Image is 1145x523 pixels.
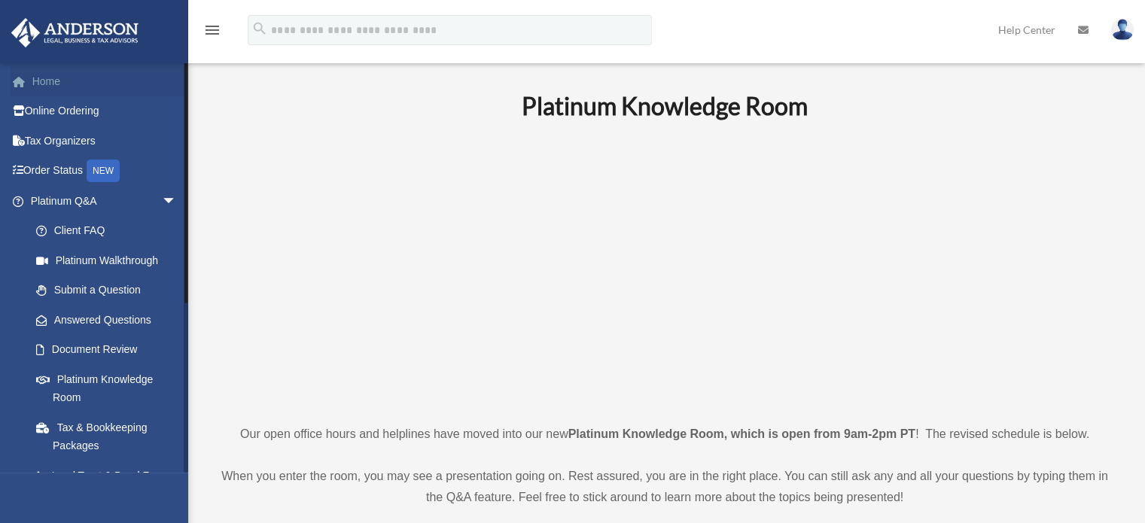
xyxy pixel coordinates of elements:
a: Tax Organizers [11,126,199,156]
a: Platinum Knowledge Room [21,364,192,412]
a: Land Trust & Deed Forum [21,461,199,491]
img: User Pic [1111,19,1134,41]
p: When you enter the room, you may see a presentation going on. Rest assured, you are in the right ... [215,466,1115,508]
p: Our open office hours and helplines have moved into our new ! The revised schedule is below. [215,424,1115,445]
img: Anderson Advisors Platinum Portal [7,18,143,47]
a: Platinum Q&Aarrow_drop_down [11,186,199,216]
a: Document Review [21,335,199,365]
div: NEW [87,160,120,182]
a: Order StatusNEW [11,156,199,187]
a: Tax & Bookkeeping Packages [21,412,199,461]
a: Answered Questions [21,305,199,335]
iframe: 231110_Toby_KnowledgeRoom [439,141,891,396]
b: Platinum Knowledge Room [522,91,808,120]
a: Home [11,66,199,96]
span: arrow_drop_down [162,186,192,217]
a: Submit a Question [21,275,199,306]
strong: Platinum Knowledge Room, which is open from 9am-2pm PT [568,427,915,440]
a: Online Ordering [11,96,199,126]
i: menu [203,21,221,39]
a: menu [203,26,221,39]
a: Client FAQ [21,216,199,246]
a: Platinum Walkthrough [21,245,199,275]
i: search [251,20,268,37]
